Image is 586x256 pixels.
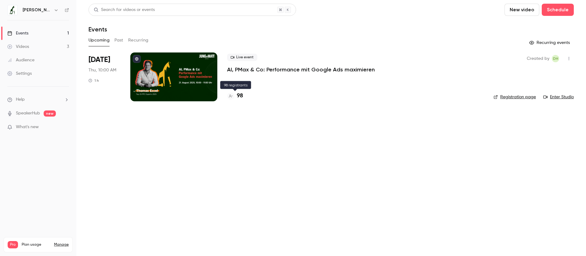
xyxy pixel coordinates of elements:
[128,35,149,45] button: Recurring
[22,242,50,247] span: Plan usage
[542,4,574,16] button: Schedule
[227,54,257,61] span: Live event
[7,96,69,103] li: help-dropdown-opener
[227,92,243,100] a: 98
[89,67,116,73] span: Thu, 10:00 AM
[89,52,121,101] div: Aug 21 Thu, 10:00 AM (Europe/Zurich)
[7,57,34,63] div: Audience
[526,38,574,48] button: Recurring events
[89,55,110,65] span: [DATE]
[89,35,110,45] button: Upcoming
[494,94,536,100] a: Registration page
[114,35,123,45] button: Past
[16,124,39,130] span: What's new
[94,7,155,13] div: Search for videos or events
[89,26,107,33] h1: Events
[527,55,549,62] span: Created by
[237,92,243,100] h4: 98
[505,4,539,16] button: New video
[44,110,56,117] span: new
[8,5,17,15] img: Jung von Matt IMPACT
[7,70,32,77] div: Settings
[16,110,40,117] a: SpeakerHub
[7,44,29,50] div: Videos
[23,7,51,13] h6: [PERSON_NAME] von [PERSON_NAME] IMPACT
[89,78,99,83] div: 1 h
[552,55,559,62] span: Dominik Habermacher
[54,242,69,247] a: Manage
[16,96,25,103] span: Help
[7,30,28,36] div: Events
[553,55,558,62] span: DH
[8,241,18,248] span: Pro
[543,94,574,100] a: Enter Studio
[227,66,375,73] a: AI, PMax & Co: Performance mit Google Ads maximieren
